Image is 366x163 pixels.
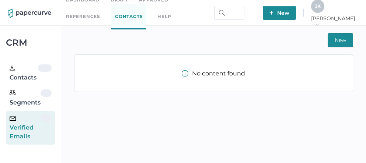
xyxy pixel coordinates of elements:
img: segments.b9481e3d.svg [10,90,15,96]
div: Verified Emails [10,114,41,141]
div: help [157,13,171,21]
img: email-icon-black.c777dcea.svg [10,116,16,121]
span: New [269,6,289,20]
i: arrow_right [315,22,320,27]
a: References [66,13,100,21]
img: plus-white.e19ec114.svg [269,11,273,15]
div: CRM [6,39,55,46]
span: New [335,33,346,47]
span: J K [315,3,321,9]
img: papercurve-logo-colour.7244d18c.svg [8,9,51,18]
img: info-tooltip-active.a952ecf1.svg [182,70,188,77]
button: New [328,33,353,47]
img: search.bf03fe8b.svg [219,10,225,16]
span: [PERSON_NAME] [311,15,358,28]
div: No content found [182,70,245,77]
div: Segments [10,89,41,107]
img: person.20a629c4.svg [10,65,15,71]
div: Contacts [10,64,38,82]
a: Contacts [111,4,146,29]
button: New [263,6,296,20]
input: Search Workspace [214,6,244,20]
